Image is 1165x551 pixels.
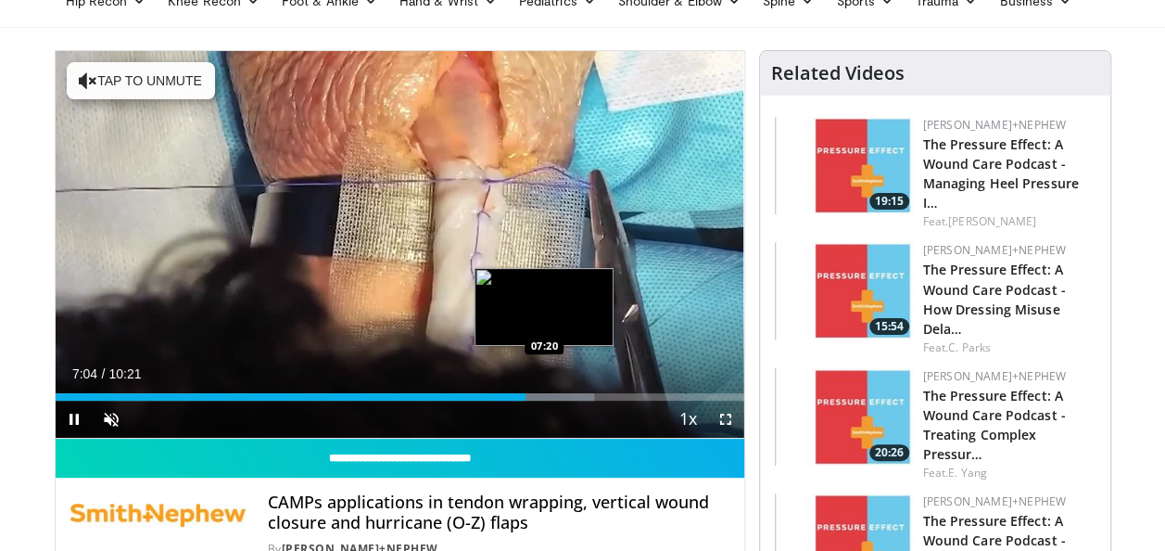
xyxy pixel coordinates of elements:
[70,493,246,537] img: Smith+Nephew
[108,366,141,381] span: 10:21
[923,340,1095,356] div: Feat.
[102,366,106,381] span: /
[923,387,1066,463] a: The Pressure Effect: A Wound Care Podcast - Treating Complex Pressur…
[923,493,1066,509] a: [PERSON_NAME]+Nephew
[923,465,1095,481] div: Feat.
[948,213,1036,229] a: [PERSON_NAME]
[948,340,991,355] a: C. Parks
[923,135,1079,211] a: The Pressure Effect: A Wound Care Podcast - Managing Heel Pressure I…
[72,366,97,381] span: 7:04
[670,401,707,438] button: Playback Rate
[923,117,1066,133] a: [PERSON_NAME]+Nephew
[923,213,1095,230] div: Feat.
[67,62,215,99] button: Tap to unmute
[56,393,744,401] div: Progress Bar
[869,318,909,335] span: 15:54
[56,51,744,439] video-js: Video Player
[948,465,987,481] a: E. Yang
[775,368,914,466] img: 5dccabbb-5219-43eb-ba82-333b4a767645.150x105_q85_crop-smart_upscale.jpg
[56,401,93,438] button: Pause
[93,401,130,438] button: Unmute
[869,444,909,461] span: 20:26
[869,193,909,210] span: 19:15
[775,368,914,466] a: 20:26
[775,117,914,214] img: 60a7b2e5-50df-40c4-868a-521487974819.150x105_q85_crop-smart_upscale.jpg
[268,493,729,532] h4: CAMPs applications in tendon wrapping, vertical wound closure and hurricane (O-Z) flaps
[475,268,614,346] img: image.jpeg
[707,401,744,438] button: Fullscreen
[775,117,914,214] a: 19:15
[923,368,1066,384] a: [PERSON_NAME]+Nephew
[923,261,1066,337] a: The Pressure Effect: A Wound Care Podcast - How Dressing Misuse Dela…
[771,62,905,84] h4: Related Videos
[775,242,914,340] img: 61e02083-5525-4adc-9284-c4ef5d0bd3c4.150x105_q85_crop-smart_upscale.jpg
[923,242,1066,258] a: [PERSON_NAME]+Nephew
[775,242,914,340] a: 15:54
